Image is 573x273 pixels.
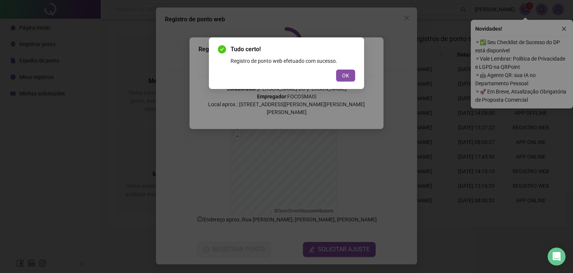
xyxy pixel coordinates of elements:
div: Registro de ponto web efetuado com sucesso. [231,57,355,65]
span: Tudo certo! [231,45,355,54]
span: check-circle [218,45,226,53]
button: OK [336,70,355,82]
span: OK [342,71,349,80]
div: Open Intercom Messenger [548,248,566,266]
